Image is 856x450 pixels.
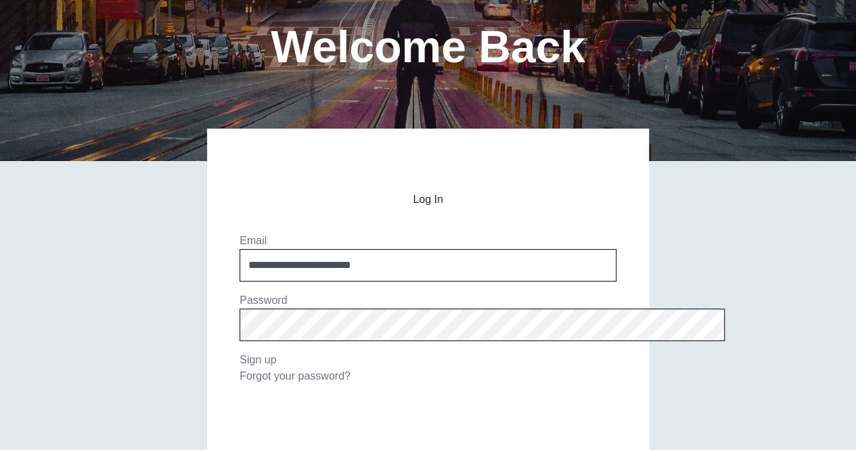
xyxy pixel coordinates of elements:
label: Password [240,294,287,306]
label: Email [240,235,267,246]
h2: Log In [240,194,616,206]
h1: Welcome Back [271,24,585,69]
a: Sign up [240,354,276,365]
a: Forgot your password? [240,370,351,382]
